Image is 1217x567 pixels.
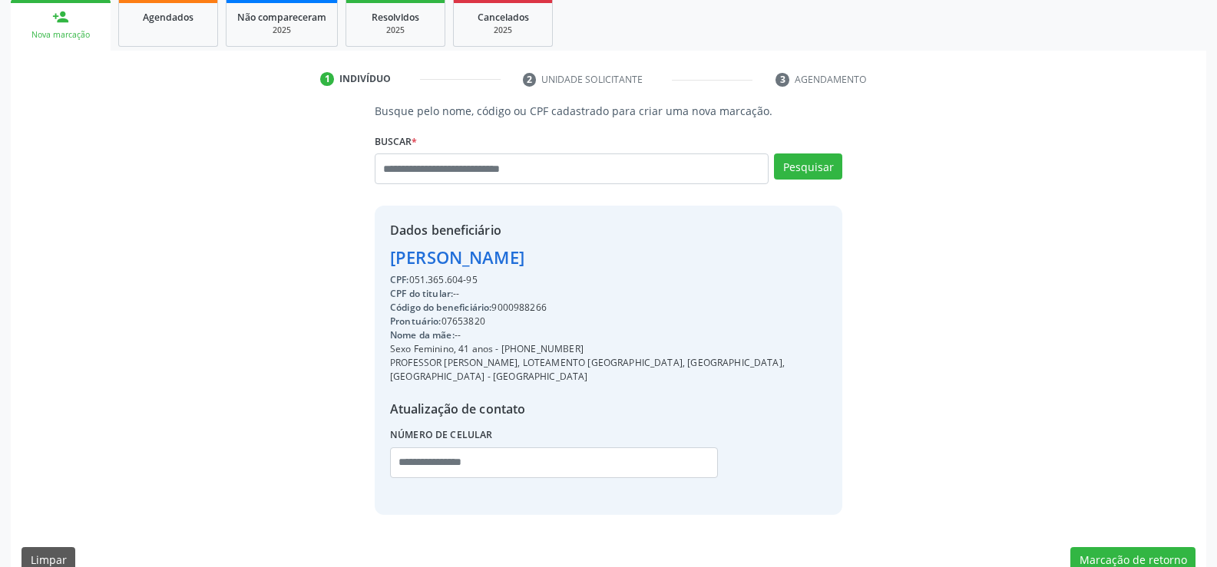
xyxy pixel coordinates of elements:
label: Buscar [375,130,417,153]
div: 07653820 [390,315,827,328]
div: 2025 [237,25,326,36]
span: Agendados [143,11,193,24]
div: 1 [320,72,334,86]
div: Indivíduo [339,72,391,86]
button: Pesquisar [774,153,842,180]
div: Atualização de contato [390,400,827,418]
span: Não compareceram [237,11,326,24]
div: [PERSON_NAME] [390,245,827,270]
div: -- [390,328,827,342]
span: Resolvidos [372,11,419,24]
div: 051.365.604-95 [390,273,827,287]
div: 2025 [465,25,541,36]
span: Cancelados [478,11,529,24]
span: Prontuário: [390,315,441,328]
div: Nova marcação [21,29,100,41]
div: 2025 [357,25,434,36]
div: Dados beneficiário [390,221,827,239]
span: CPF: [390,273,409,286]
p: Busque pelo nome, código ou CPF cadastrado para criar uma nova marcação. [375,103,842,119]
div: 9000988266 [390,301,827,315]
div: person_add [52,8,69,25]
div: PROFESSOR [PERSON_NAME], LOTEAMENTO [GEOGRAPHIC_DATA], [GEOGRAPHIC_DATA], [GEOGRAPHIC_DATA] - [GE... [390,356,827,384]
div: -- [390,287,827,301]
label: Número de celular [390,424,493,447]
span: Código do beneficiário: [390,301,491,314]
span: CPF do titular: [390,287,453,300]
div: Sexo Feminino, 41 anos - [PHONE_NUMBER] [390,342,827,356]
span: Nome da mãe: [390,328,455,341]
